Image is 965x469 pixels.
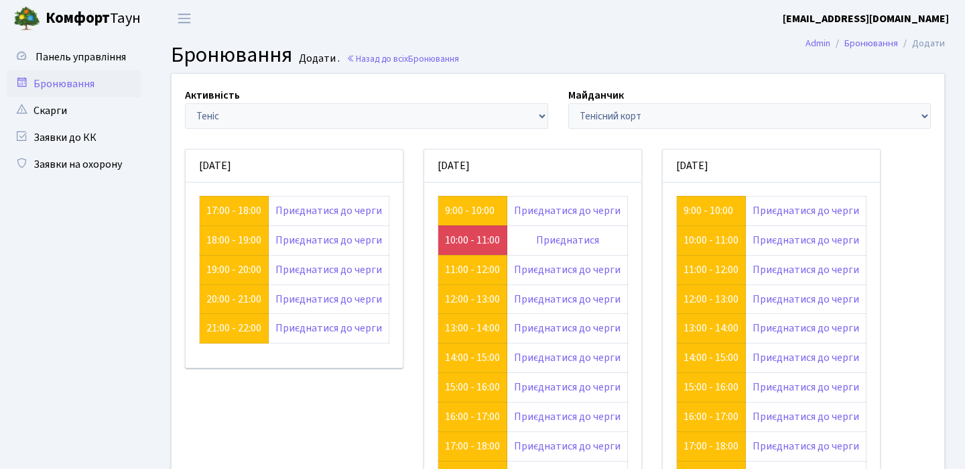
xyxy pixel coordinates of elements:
[844,36,898,50] a: Бронювання
[445,262,500,277] a: 11:00 - 12:00
[7,97,141,124] a: Скарги
[783,11,949,27] a: [EMAIL_ADDRESS][DOMAIN_NAME]
[684,233,738,248] a: 10:00 - 11:00
[514,350,621,365] a: Приєднатися до черги
[753,292,859,307] a: Приєднатися до черги
[684,350,738,365] a: 14:00 - 15:00
[753,262,859,277] a: Приєднатися до черги
[898,36,945,51] li: Додати
[275,292,382,307] a: Приєднатися до черги
[408,52,459,65] span: Бронювання
[684,409,738,424] a: 16:00 - 17:00
[7,124,141,151] a: Заявки до КК
[568,87,624,103] label: Майданчик
[753,203,859,218] a: Приєднатися до черги
[46,7,141,30] span: Таун
[445,233,500,248] a: 10:00 - 11:00
[753,233,859,248] a: Приєднатися до черги
[514,380,621,395] a: Приєднатися до черги
[514,409,621,424] a: Приєднатися до черги
[346,52,459,65] a: Назад до всіхБронювання
[753,350,859,365] a: Приєднатися до черги
[445,321,500,335] a: 13:00 - 14:00
[7,70,141,97] a: Бронювання
[206,233,261,248] a: 18:00 - 19:00
[684,439,738,454] a: 17:00 - 18:00
[663,150,880,183] div: [DATE]
[753,380,859,395] a: Приєднатися до черги
[206,262,261,277] a: 19:00 - 20:00
[684,292,738,307] a: 12:00 - 13:00
[785,30,965,58] nav: breadcrumb
[7,151,141,178] a: Заявки на охорону
[46,7,110,29] b: Комфорт
[684,321,738,335] a: 13:00 - 14:00
[186,150,403,183] div: [DATE]
[684,380,738,395] a: 15:00 - 16:00
[684,203,733,218] a: 9:00 - 10:00
[514,439,621,454] a: Приєднатися до черги
[445,380,500,395] a: 15:00 - 16:00
[275,262,382,277] a: Приєднатися до черги
[275,203,382,218] a: Приєднатися до черги
[36,50,126,64] span: Панель управління
[206,292,261,307] a: 20:00 - 21:00
[783,11,949,26] b: [EMAIL_ADDRESS][DOMAIN_NAME]
[185,87,240,103] label: Активність
[684,262,738,277] a: 11:00 - 12:00
[753,321,859,335] a: Приєднатися до черги
[275,233,382,248] a: Приєднатися до черги
[753,439,859,454] a: Приєднатися до черги
[168,7,201,30] button: Переключити навігацію
[445,203,495,218] a: 9:00 - 10:00
[7,44,141,70] a: Панель управління
[13,5,40,32] img: logo.png
[806,36,830,50] a: Admin
[206,321,261,335] a: 21:00 - 22:00
[445,350,500,365] a: 14:00 - 15:00
[296,52,340,65] small: Додати .
[206,203,261,218] a: 17:00 - 18:00
[424,150,641,183] div: [DATE]
[514,262,621,277] a: Приєднатися до черги
[514,292,621,307] a: Приєднатися до черги
[275,321,382,335] a: Приєднатися до черги
[445,409,500,424] a: 16:00 - 17:00
[753,409,859,424] a: Приєднатися до черги
[514,321,621,335] a: Приєднатися до черги
[536,233,599,248] a: Приєднатися
[445,439,500,454] a: 17:00 - 18:00
[514,203,621,218] a: Приєднатися до черги
[445,292,500,307] a: 12:00 - 13:00
[171,40,292,70] span: Бронювання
